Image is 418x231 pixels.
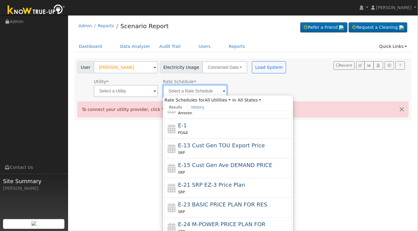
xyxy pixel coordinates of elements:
[396,61,405,70] a: Help Link
[252,61,286,73] button: Load System
[205,98,231,102] a: All Utilities
[178,210,185,214] span: SRP
[3,177,65,185] span: Site Summary
[339,25,344,30] img: retrieve
[116,41,155,52] a: Data Analyzer
[94,85,158,97] input: Select a Utility
[356,61,365,70] button: Edit User
[178,131,188,135] span: PG&E
[376,5,412,10] span: [PERSON_NAME]
[178,170,185,175] span: SRP
[399,25,404,30] img: retrieve
[3,185,65,192] div: [PERSON_NAME]
[155,41,185,52] a: Audit Trail
[163,85,227,97] input: Select a Rate Schedule
[178,122,187,129] span: E-1
[120,22,169,30] a: Scenario Report
[5,3,68,17] img: Know True-Up
[178,190,185,194] span: SRP
[385,61,394,70] button: Settings
[77,61,94,73] span: User
[187,104,209,111] a: History
[79,23,92,28] a: Admin
[178,201,267,208] span: E-23 BASIC PRICE PLAN FOR RESIDENTIAL SERVICE
[375,41,412,52] a: Quick Links
[178,182,245,188] span: E-21 SRP EZ-3 Price Plan - PRICE PLAN FOR RESIDENTIAL SUPER PEAK TIME-OF-USE SERVICE
[334,61,355,70] button: Recent
[31,221,36,226] img: retrieve
[178,221,266,227] span: E-24 M-POWER PRICE PLAN FOR PRE-PAY RESIDENTIAL SERVICE
[349,22,407,33] a: Request a Cleaning
[178,162,273,168] span: E-15 CUSTOMER GENERATION AVERAGE DEMAND PRICE PLAN FOR RESIDENTIAL SERVICE (Amp Service 0-200)
[374,61,383,70] button: Login As
[396,102,408,117] button: Close
[238,97,261,103] a: All States
[202,61,247,73] button: Connected Data
[98,23,114,28] a: Reports
[232,97,292,103] span: in
[364,61,374,70] button: Multi-Series Graph
[300,22,348,33] a: Refer a Friend
[194,41,215,52] a: Users
[165,97,231,103] span: Rate Schedules for
[178,111,192,115] span: Ameren
[163,79,196,84] span: Alias: None
[165,104,187,111] a: Results
[74,41,107,52] a: Dashboard
[82,107,194,112] span: To connect your utility provider, click "Connect Now"
[94,79,158,85] div: Utility
[224,41,250,52] a: Reports
[94,61,158,73] input: Select a User
[178,151,185,155] span: SRP
[178,142,265,149] span: E-13 Customer Generation Time-of-Use Export Price Plan for Residential Service (AMP Service 0-200)
[160,61,203,73] span: Electricity Usage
